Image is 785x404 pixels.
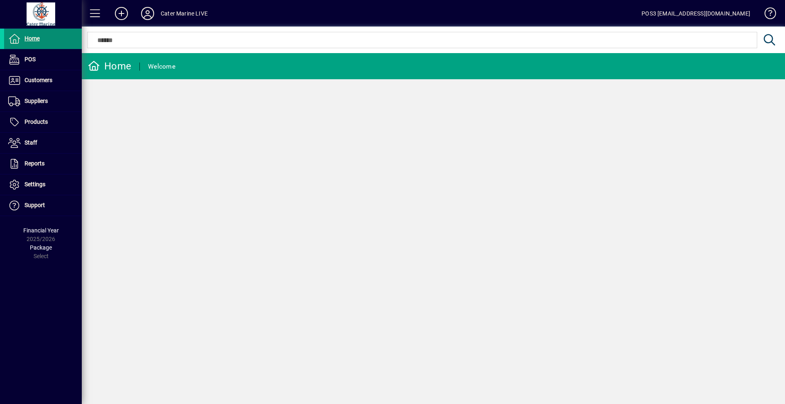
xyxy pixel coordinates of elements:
[88,60,131,73] div: Home
[4,133,82,153] a: Staff
[4,154,82,174] a: Reports
[4,49,82,70] a: POS
[641,7,750,20] div: POS3 [EMAIL_ADDRESS][DOMAIN_NAME]
[148,60,175,73] div: Welcome
[4,91,82,112] a: Suppliers
[25,56,36,62] span: POS
[23,227,59,234] span: Financial Year
[135,6,161,21] button: Profile
[4,70,82,91] a: Customers
[25,77,52,83] span: Customers
[4,174,82,195] a: Settings
[25,118,48,125] span: Products
[25,181,45,187] span: Settings
[108,6,135,21] button: Add
[25,202,45,208] span: Support
[758,2,775,28] a: Knowledge Base
[25,98,48,104] span: Suppliers
[25,35,40,42] span: Home
[4,112,82,132] a: Products
[25,139,37,146] span: Staff
[30,244,52,251] span: Package
[4,195,82,216] a: Support
[161,7,208,20] div: Cater Marine LIVE
[25,160,45,167] span: Reports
